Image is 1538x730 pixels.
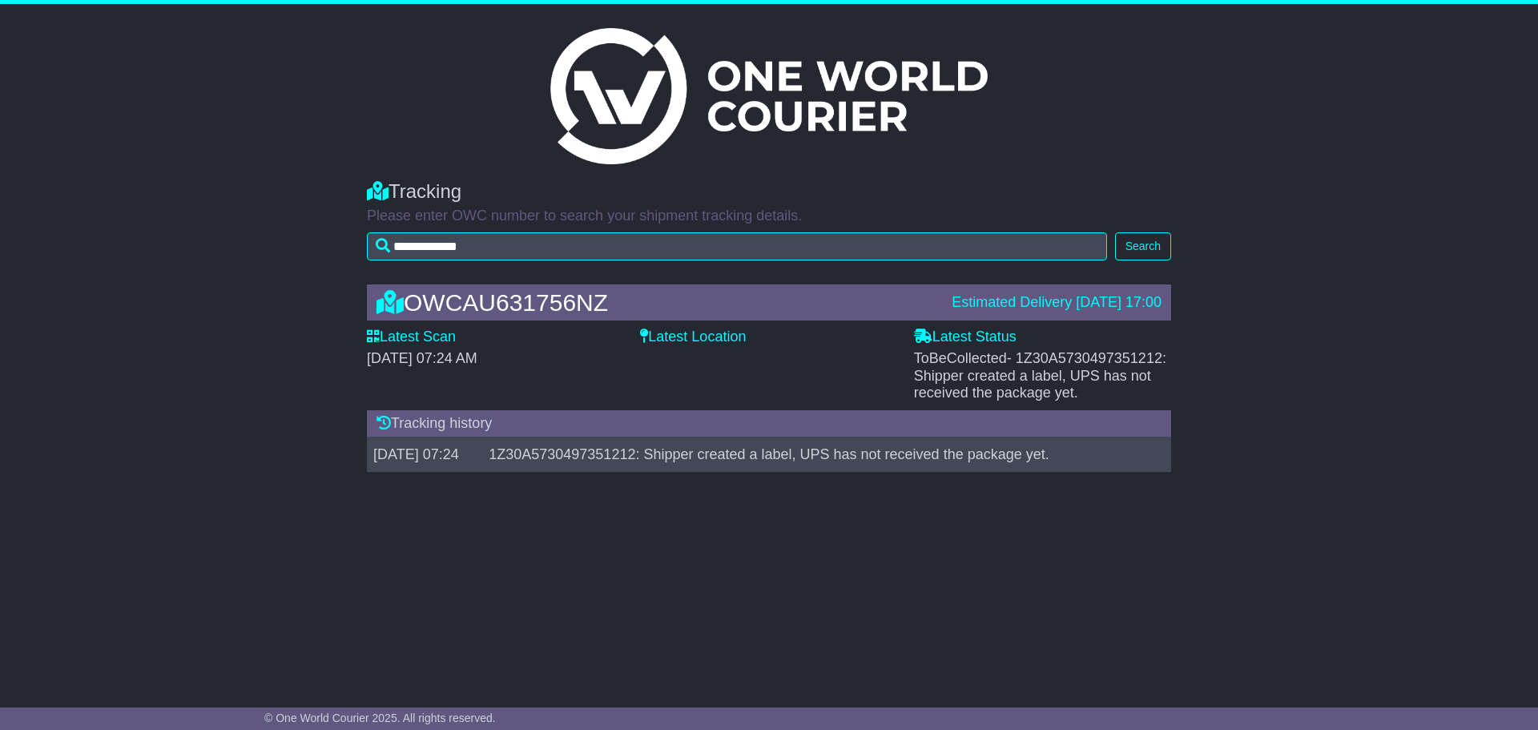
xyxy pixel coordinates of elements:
[367,329,456,346] label: Latest Scan
[482,438,1156,473] td: 1Z30A5730497351212: Shipper created a label, UPS has not received the package yet.
[368,289,944,316] div: OWCAU631756NZ
[914,350,1166,401] span: ToBeCollected
[367,180,1171,204] div: Tracking
[264,712,496,724] span: © One World Courier 2025. All rights reserved.
[550,28,988,164] img: Light
[367,410,1171,438] div: Tracking history
[367,350,477,366] span: [DATE] 07:24 AM
[952,294,1162,312] div: Estimated Delivery [DATE] 17:00
[914,350,1166,401] span: - 1Z30A5730497351212: Shipper created a label, UPS has not received the package yet.
[640,329,746,346] label: Latest Location
[1115,232,1171,260] button: Search
[367,208,1171,225] p: Please enter OWC number to search your shipment tracking details.
[914,329,1017,346] label: Latest Status
[367,438,482,473] td: [DATE] 07:24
